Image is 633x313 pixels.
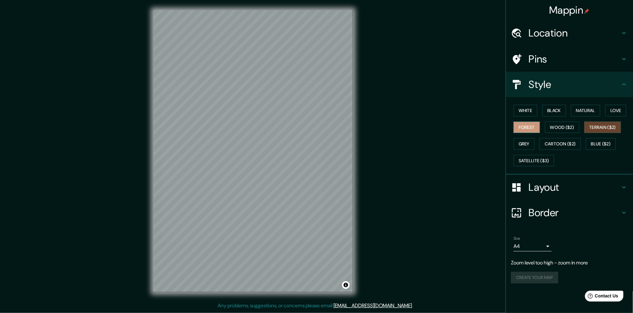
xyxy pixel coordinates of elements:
[506,200,633,225] div: Border
[511,259,628,267] p: Zoom level too high - zoom in more
[514,241,552,251] div: A4
[529,181,620,194] h4: Layout
[413,302,414,310] div: .
[514,122,540,133] button: Forest
[514,105,537,117] button: White
[549,4,590,17] h4: Mappin
[334,302,412,309] a: [EMAIL_ADDRESS][DOMAIN_NAME]
[576,288,626,306] iframe: Help widget launcher
[514,155,554,167] button: Satellite ($3)
[218,302,413,310] p: Any problems, suggestions, or concerns please email .
[514,236,520,241] label: Size
[542,105,566,117] button: Black
[529,27,620,39] h4: Location
[529,78,620,91] h4: Style
[529,206,620,219] h4: Border
[540,138,581,150] button: Cartoon ($2)
[586,138,616,150] button: Blue ($2)
[529,53,620,65] h4: Pins
[506,175,633,200] div: Layout
[414,302,415,310] div: .
[584,9,589,14] img: pin-icon.png
[571,105,600,117] button: Natural
[605,105,626,117] button: Love
[506,20,633,46] div: Location
[514,138,535,150] button: Grey
[153,10,353,292] canvas: Map
[584,122,621,133] button: Terrain ($2)
[545,122,579,133] button: Wood ($2)
[342,281,350,289] button: Toggle attribution
[506,72,633,97] div: Style
[506,46,633,72] div: Pins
